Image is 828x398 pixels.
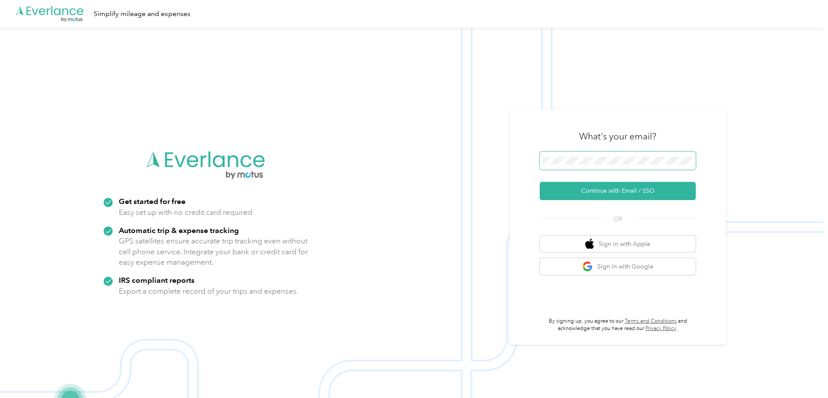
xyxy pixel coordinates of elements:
[540,236,696,252] button: apple logoSign in with Apple
[625,318,677,324] a: Terms and Conditions
[119,207,252,218] p: Easy set up with no credit card required
[540,182,696,200] button: Continue with Email / SSO
[119,197,186,206] strong: Get started for free
[579,130,656,142] h3: What's your email?
[119,275,195,285] strong: IRS compliant reports
[119,226,239,235] strong: Automatic trip & expense tracking
[645,325,676,332] a: Privacy Policy
[585,239,594,249] img: apple logo
[540,258,696,275] button: google logoSign in with Google
[119,236,308,268] p: GPS satellites ensure accurate trip tracking even without cell phone service. Integrate your bank...
[603,214,633,223] span: OR
[119,286,298,297] p: Export a complete record of your trips and expenses.
[540,317,696,333] p: By signing up, you agree to our and acknowledge that you have read our .
[582,261,593,272] img: google logo
[94,9,190,19] div: Simplify mileage and expenses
